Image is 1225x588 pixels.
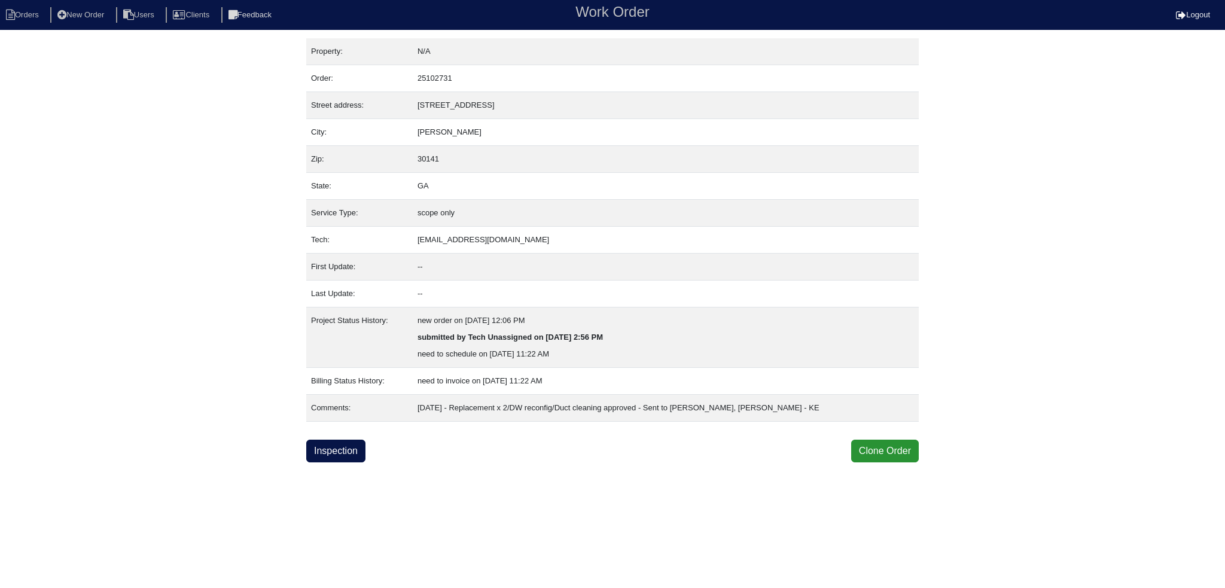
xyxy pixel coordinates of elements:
[306,254,413,281] td: First Update:
[50,10,114,19] a: New Order
[306,227,413,254] td: Tech:
[306,395,413,422] td: Comments:
[413,173,919,200] td: GA
[306,281,413,307] td: Last Update:
[413,65,919,92] td: 25102731
[306,368,413,395] td: Billing Status History:
[413,38,919,65] td: N/A
[166,7,219,23] li: Clients
[413,395,919,422] td: [DATE] - Replacement x 2/DW reconfig/Duct cleaning approved - Sent to [PERSON_NAME], [PERSON_NAME...
[418,346,914,362] div: need to schedule on [DATE] 11:22 AM
[851,440,919,462] button: Clone Order
[166,10,219,19] a: Clients
[50,7,114,23] li: New Order
[306,38,413,65] td: Property:
[306,146,413,173] td: Zip:
[413,119,919,146] td: [PERSON_NAME]
[413,254,919,281] td: --
[306,119,413,146] td: City:
[306,200,413,227] td: Service Type:
[1176,10,1210,19] a: Logout
[418,373,914,389] div: need to invoice on [DATE] 11:22 AM
[418,312,914,329] div: new order on [DATE] 12:06 PM
[413,281,919,307] td: --
[306,307,413,368] td: Project Status History:
[306,65,413,92] td: Order:
[413,92,919,119] td: [STREET_ADDRESS]
[221,7,281,23] li: Feedback
[413,200,919,227] td: scope only
[413,146,919,173] td: 30141
[418,329,914,346] div: submitted by Tech Unassigned on [DATE] 2:56 PM
[116,10,164,19] a: Users
[116,7,164,23] li: Users
[306,92,413,119] td: Street address:
[306,173,413,200] td: State:
[413,227,919,254] td: [EMAIL_ADDRESS][DOMAIN_NAME]
[306,440,365,462] a: Inspection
